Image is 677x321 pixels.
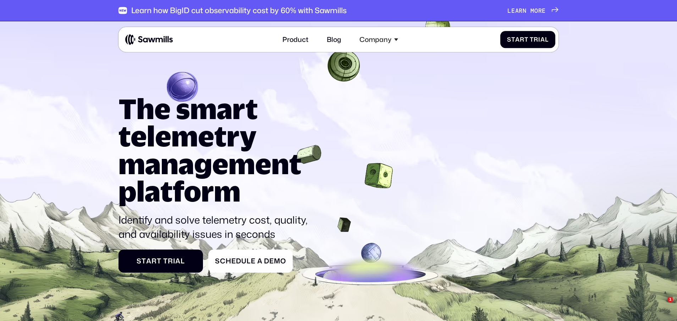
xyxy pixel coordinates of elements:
span: S [137,257,142,265]
span: a [257,257,263,265]
span: e [231,257,236,265]
span: t [142,257,146,265]
span: a [175,257,181,265]
a: ScheduleaDemo [208,250,293,273]
span: L [507,7,511,14]
span: T [530,36,534,43]
span: l [247,257,251,265]
span: t [157,257,161,265]
span: e [269,257,274,265]
a: Blog [322,30,346,48]
span: m [530,7,534,14]
span: S [507,36,511,43]
span: l [181,257,185,265]
span: r [538,7,542,14]
a: Product [277,30,313,48]
span: S [215,257,220,265]
a: Learnmore [507,7,558,14]
span: e [251,257,255,265]
span: r [152,257,157,265]
span: u [241,257,247,265]
span: o [534,7,538,14]
span: 1 [667,297,673,303]
span: o [280,257,286,265]
span: i [538,36,540,43]
span: m [274,257,280,265]
span: a [540,36,545,43]
span: T [163,257,168,265]
span: r [519,7,523,14]
a: StartTrial [119,250,203,273]
span: D [264,257,269,265]
a: StartTrial [500,31,555,48]
span: i [173,257,175,265]
span: a [146,257,152,265]
span: d [236,257,241,265]
span: a [515,36,520,43]
span: r [520,36,524,43]
span: l [545,36,549,43]
span: t [524,36,528,43]
span: e [511,7,515,14]
span: e [542,7,546,14]
span: r [168,257,173,265]
span: n [523,7,527,14]
div: Company [359,36,391,44]
h1: The smart telemetry management platform [119,95,315,205]
span: t [511,36,515,43]
div: Company [354,30,403,48]
span: r [534,36,538,43]
span: c [220,257,226,265]
span: a [515,7,519,14]
p: Identify and solve telemetry cost, quality, and availability issues in seconds [119,213,315,241]
span: h [226,257,231,265]
iframe: Intercom live chat [653,297,670,314]
div: Learn how BigID cut observability cost by 60% with Sawmills [131,6,347,15]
